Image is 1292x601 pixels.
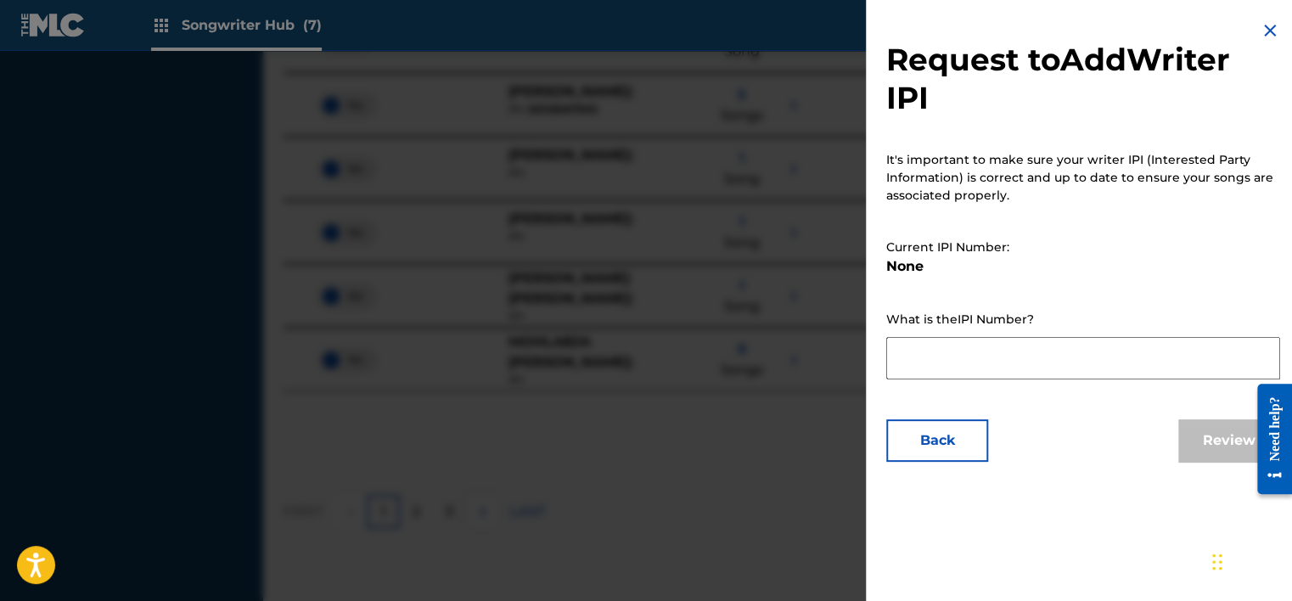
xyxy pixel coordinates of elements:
button: Back [886,419,988,462]
span: Songwriter Hub [182,15,322,35]
img: Top Rightsholders [151,15,171,36]
h2: Request to Add Writer IPI [886,41,1280,117]
p: What is the IPI Number? [886,311,1280,329]
iframe: Chat Widget [1207,520,1292,601]
p: It's important to make sure your writer IPI (Interested Party Information) is correct and up to d... [886,151,1280,205]
p: Current IPI Number: [886,239,1280,256]
div: Drag [1212,536,1222,587]
b: None [886,258,924,274]
span: (7) [303,17,322,33]
iframe: Resource Center [1244,371,1292,508]
img: MLC Logo [20,13,86,37]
